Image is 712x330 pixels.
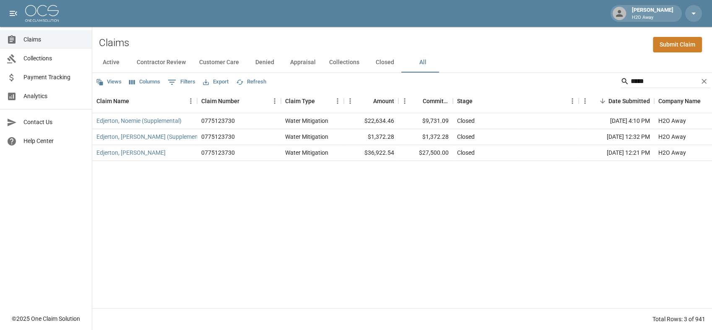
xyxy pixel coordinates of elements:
[344,129,398,145] div: $1,372.28
[457,148,475,157] div: Closed
[632,14,673,21] p: H2O Away
[5,5,22,22] button: open drawer
[652,315,705,323] div: Total Rows: 3 of 941
[579,145,654,161] div: [DATE] 12:21 PM
[23,92,85,101] span: Analytics
[92,89,197,113] div: Claim Name
[579,113,654,129] div: [DATE] 4:10 PM
[23,35,85,44] span: Claims
[597,95,608,107] button: Sort
[579,89,654,113] div: Date Submitted
[197,89,281,113] div: Claim Number
[344,95,356,107] button: Menu
[201,133,235,141] div: 0775123730
[23,118,85,127] span: Contact Us
[566,95,579,107] button: Menu
[23,73,85,82] span: Payment Tracking
[579,129,654,145] div: [DATE] 12:32 PM
[283,52,322,73] button: Appraisal
[608,89,650,113] div: Date Submitted
[331,95,344,107] button: Menu
[12,314,80,323] div: © 2025 One Claim Solution
[457,89,473,113] div: Stage
[130,52,192,73] button: Contractor Review
[361,95,373,107] button: Sort
[201,89,239,113] div: Claim Number
[411,95,423,107] button: Sort
[398,89,453,113] div: Committed Amount
[234,75,268,88] button: Refresh
[96,133,207,141] a: Edjerton, [PERSON_NAME] (Supplemental)
[398,113,453,129] div: $9,731.09
[92,52,130,73] button: Active
[285,117,328,125] div: Water Mitigation
[94,75,124,88] button: Views
[92,52,712,73] div: dynamic tabs
[246,52,283,73] button: Denied
[201,117,235,125] div: 0775123730
[698,75,710,88] button: Clear
[398,95,411,107] button: Menu
[658,133,686,141] div: H2O Away
[23,137,85,146] span: Help Center
[268,95,281,107] button: Menu
[166,75,197,89] button: Show filters
[423,89,449,113] div: Committed Amount
[344,89,398,113] div: Amount
[129,95,141,107] button: Sort
[201,148,235,157] div: 0775123730
[629,6,677,21] div: [PERSON_NAME]
[398,145,453,161] div: $27,500.00
[344,145,398,161] div: $36,922.54
[201,75,231,88] button: Export
[25,5,59,22] img: ocs-logo-white-transparent.png
[658,89,701,113] div: Company Name
[96,117,182,125] a: Edjerton, Noemie (Supplemental)
[404,52,442,73] button: All
[658,148,686,157] div: H2O Away
[285,89,315,113] div: Claim Type
[23,54,85,63] span: Collections
[457,117,475,125] div: Closed
[99,37,129,49] h2: Claims
[281,89,344,113] div: Claim Type
[96,148,166,157] a: Edjerton, [PERSON_NAME]
[96,89,129,113] div: Claim Name
[184,95,197,107] button: Menu
[127,75,162,88] button: Select columns
[453,89,579,113] div: Stage
[285,133,328,141] div: Water Mitigation
[473,95,484,107] button: Sort
[344,113,398,129] div: $22,634.46
[621,75,710,90] div: Search
[653,37,702,52] a: Submit Claim
[658,117,686,125] div: H2O Away
[315,95,327,107] button: Sort
[192,52,246,73] button: Customer Care
[322,52,366,73] button: Collections
[239,95,251,107] button: Sort
[457,133,475,141] div: Closed
[366,52,404,73] button: Closed
[579,95,591,107] button: Menu
[373,89,394,113] div: Amount
[398,129,453,145] div: $1,372.28
[285,148,328,157] div: Water Mitigation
